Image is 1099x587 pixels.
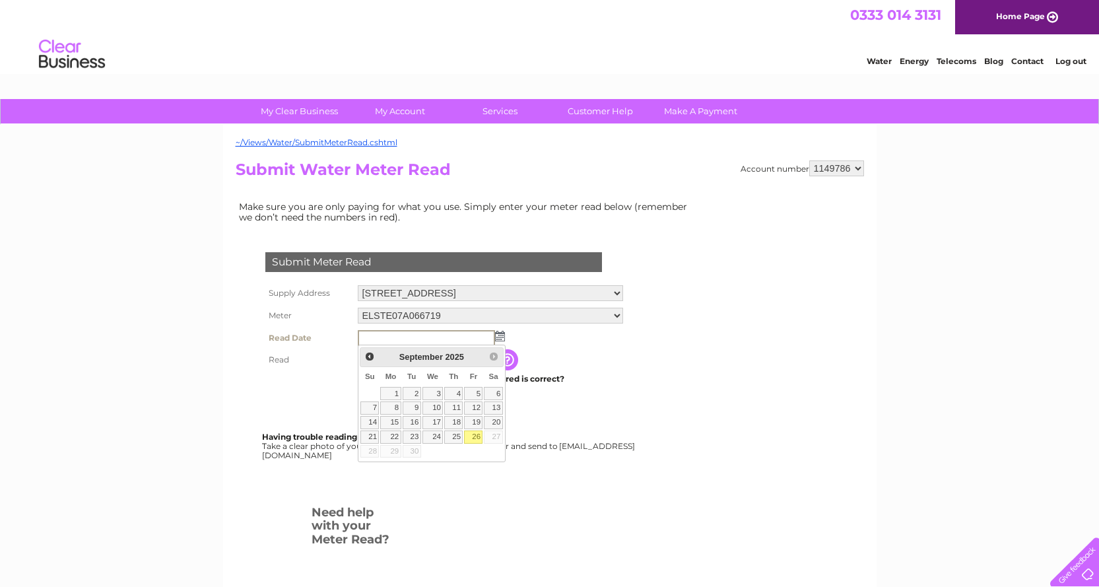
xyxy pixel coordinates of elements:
[1011,56,1044,66] a: Contact
[360,401,379,415] a: 7
[444,431,463,444] a: 25
[403,401,421,415] a: 9
[265,252,602,272] div: Submit Meter Read
[360,416,379,429] a: 14
[365,372,375,380] span: Sunday
[422,431,444,444] a: 24
[444,387,463,400] a: 4
[484,401,502,415] a: 13
[354,370,626,388] td: Are you sure the read you have entered is correct?
[446,99,554,123] a: Services
[464,416,483,429] a: 19
[449,372,458,380] span: Thursday
[360,431,379,444] a: 21
[262,432,637,460] div: Take a clear photo of your readings, tell us which supply it's for and send to [EMAIL_ADDRESS][DO...
[403,387,421,400] a: 2
[741,160,864,176] div: Account number
[312,503,393,553] h3: Need help with your Meter Read?
[495,331,505,341] img: ...
[385,372,397,380] span: Monday
[422,387,444,400] a: 3
[1055,56,1086,66] a: Log out
[464,401,483,415] a: 12
[236,198,698,226] td: Make sure you are only paying for what you use. Simply enter your meter read below (remember we d...
[262,282,354,304] th: Supply Address
[444,401,463,415] a: 11
[403,431,421,444] a: 23
[364,351,375,362] span: Prev
[380,416,401,429] a: 15
[900,56,929,66] a: Energy
[937,56,976,66] a: Telecoms
[464,387,483,400] a: 5
[362,349,377,364] a: Prev
[345,99,454,123] a: My Account
[497,349,521,370] input: Information
[403,416,421,429] a: 16
[646,99,755,123] a: Make A Payment
[850,7,941,23] a: 0333 014 3131
[422,416,444,429] a: 17
[399,352,443,362] span: September
[245,99,354,123] a: My Clear Business
[470,372,478,380] span: Friday
[236,137,397,147] a: ~/Views/Water/SubmitMeterRead.cshtml
[262,304,354,327] th: Meter
[380,401,401,415] a: 8
[867,56,892,66] a: Water
[422,401,444,415] a: 10
[464,431,483,444] a: 26
[380,387,401,400] a: 1
[484,387,502,400] a: 6
[380,431,401,444] a: 22
[444,416,463,429] a: 18
[546,99,655,123] a: Customer Help
[262,327,354,349] th: Read Date
[427,372,438,380] span: Wednesday
[262,432,410,442] b: Having trouble reading your meter?
[238,7,862,64] div: Clear Business is a trading name of Verastar Limited (registered in [GEOGRAPHIC_DATA] No. 3667643...
[262,349,354,370] th: Read
[489,372,498,380] span: Saturday
[484,416,502,429] a: 20
[236,160,864,186] h2: Submit Water Meter Read
[445,352,463,362] span: 2025
[984,56,1003,66] a: Blog
[407,372,416,380] span: Tuesday
[38,34,106,75] img: logo.png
